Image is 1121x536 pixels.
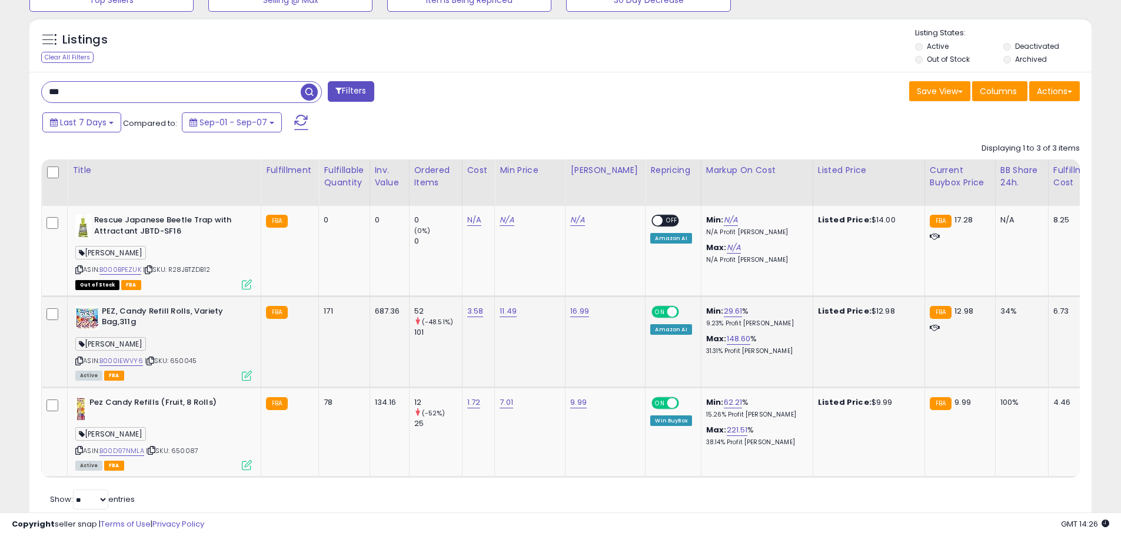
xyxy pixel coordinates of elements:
[570,164,640,177] div: [PERSON_NAME]
[909,81,970,101] button: Save View
[706,242,727,253] b: Max:
[414,164,457,189] div: Ordered Items
[145,356,197,365] span: | SKU: 650045
[706,424,727,435] b: Max:
[927,54,970,64] label: Out of Stock
[414,215,462,225] div: 0
[706,306,804,328] div: %
[706,228,804,237] p: N/A Profit [PERSON_NAME]
[706,164,808,177] div: Markup on Cost
[706,305,724,317] b: Min:
[930,215,952,228] small: FBA
[467,397,481,408] a: 1.72
[818,215,916,225] div: $14.00
[75,337,146,351] span: [PERSON_NAME]
[324,164,364,189] div: Fulfillable Quantity
[706,438,804,447] p: 38.14% Profit [PERSON_NAME]
[101,518,151,530] a: Terms of Use
[375,164,404,189] div: Inv. value
[701,159,813,206] th: The percentage added to the cost of goods (COGS) that forms the calculator for Min & Max prices.
[266,164,314,177] div: Fulfillment
[706,425,804,447] div: %
[653,398,668,408] span: ON
[954,397,971,408] span: 9.99
[1053,215,1095,225] div: 8.25
[72,164,256,177] div: Title
[102,306,245,331] b: PEZ, Candy Refill Rolls, Variety Bag,311g
[1015,41,1059,51] label: Deactivated
[1000,397,1039,408] div: 100%
[982,143,1080,154] div: Displaying 1 to 3 of 3 items
[500,214,514,226] a: N/A
[570,214,584,226] a: N/A
[1053,397,1095,408] div: 4.46
[677,307,696,317] span: OFF
[75,427,146,441] span: [PERSON_NAME]
[650,324,691,335] div: Amazon AI
[414,397,462,408] div: 12
[1000,164,1043,189] div: BB Share 24h.
[75,215,91,238] img: 41AVC5Uq-1L._SL40_.jpg
[1053,306,1095,317] div: 6.73
[121,280,141,290] span: FBA
[818,397,916,408] div: $9.99
[1000,215,1039,225] div: N/A
[41,52,94,63] div: Clear All Filters
[414,236,462,247] div: 0
[12,519,204,530] div: seller snap | |
[467,214,481,226] a: N/A
[422,317,453,327] small: (-48.51%)
[1000,306,1039,317] div: 34%
[727,333,751,345] a: 148.60
[954,214,973,225] span: 17.28
[375,397,400,408] div: 134.16
[324,215,360,225] div: 0
[199,116,267,128] span: Sep-01 - Sep-07
[1015,54,1047,64] label: Archived
[972,81,1027,101] button: Columns
[724,397,743,408] a: 62.21
[650,415,692,426] div: Win BuyBox
[94,215,237,239] b: Rescue Japanese Beetle Trap with Attractant JBTD-SF16
[266,306,288,319] small: FBA
[375,215,400,225] div: 0
[706,319,804,328] p: 9.23% Profit [PERSON_NAME]
[104,461,124,471] span: FBA
[266,215,288,228] small: FBA
[123,118,177,129] span: Compared to:
[60,116,107,128] span: Last 7 Days
[930,306,952,319] small: FBA
[818,164,920,177] div: Listed Price
[152,518,204,530] a: Privacy Policy
[414,226,431,235] small: (0%)
[724,305,743,317] a: 29.61
[706,397,804,419] div: %
[706,214,724,225] b: Min:
[930,397,952,410] small: FBA
[146,446,198,455] span: | SKU: 650087
[650,233,691,244] div: Amazon AI
[706,397,724,408] b: Min:
[467,164,490,177] div: Cost
[727,242,741,254] a: N/A
[927,41,949,51] label: Active
[75,397,87,421] img: 41uI5dLHDGL._SL40_.jpg
[724,214,738,226] a: N/A
[75,280,119,290] span: All listings that are currently out of stock and unavailable for purchase on Amazon
[75,306,99,329] img: 51A-nw5l-AL._SL40_.jpg
[75,397,252,470] div: ASIN:
[422,408,445,418] small: (-52%)
[414,327,462,338] div: 101
[818,397,871,408] b: Listed Price:
[663,216,682,226] span: OFF
[500,305,517,317] a: 11.49
[954,305,973,317] span: 12.98
[42,112,121,132] button: Last 7 Days
[375,306,400,317] div: 687.36
[650,164,696,177] div: Repricing
[677,398,696,408] span: OFF
[818,306,916,317] div: $12.98
[915,28,1092,39] p: Listing States:
[570,397,587,408] a: 9.99
[75,461,102,471] span: All listings currently available for purchase on Amazon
